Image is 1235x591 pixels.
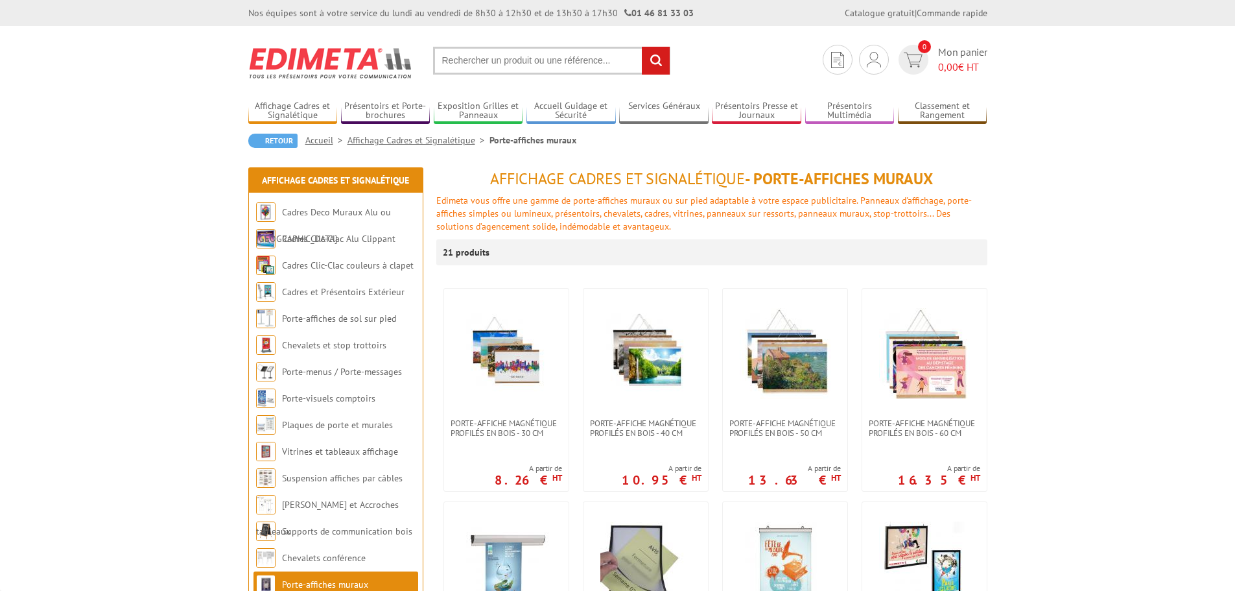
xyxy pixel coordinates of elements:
a: PORTE-AFFICHE MAGNÉTIQUE PROFILÉS EN BOIS - 60 cm [862,418,987,438]
img: Cimaises et Accroches tableaux [256,495,276,514]
a: Services Généraux [619,101,709,122]
a: Supports de communication bois [282,525,412,537]
a: Porte-affiches de sol sur pied [282,313,396,324]
p: 13.63 € [748,476,841,484]
img: Cadres Deco Muraux Alu ou Bois [256,202,276,222]
li: Porte-affiches muraux [489,134,576,147]
a: Chevalets conférence [282,552,366,564]
sup: HT [692,472,701,483]
a: Porte-visuels comptoirs [282,392,375,404]
a: Porte-affiches muraux [282,579,368,590]
strong: 01 46 81 33 03 [624,7,694,19]
a: PORTE-AFFICHE MAGNÉTIQUE PROFILÉS EN BOIS - 30 cm [444,418,569,438]
img: Chevalets conférence [256,548,276,568]
a: devis rapide 0 Mon panier 0,00€ HT [895,45,987,75]
a: Chevalets et stop trottoirs [282,339,386,351]
p: 16.35 € [898,476,980,484]
a: Affichage Cadres et Signalétique [248,101,338,122]
a: Affichage Cadres et Signalétique [347,134,489,146]
span: A partir de [622,463,701,474]
img: Porte-affiches de sol sur pied [256,309,276,328]
span: 0,00 [938,60,958,73]
span: A partir de [495,463,562,474]
img: Suspension affiches par câbles [256,468,276,488]
img: PORTE-AFFICHE MAGNÉTIQUE PROFILÉS EN BOIS - 50 cm [740,308,830,399]
a: Cadres Clic-Clac couleurs à clapet [282,259,414,271]
a: Retour [248,134,298,148]
sup: HT [552,472,562,483]
img: PORTE-AFFICHE MAGNÉTIQUE PROFILÉS EN BOIS - 30 cm [461,308,552,399]
a: Présentoirs et Porte-brochures [341,101,430,122]
font: Edimeta vous offre une gamme de porte-affiches muraux ou sur pied adaptable à votre espace public... [436,195,972,232]
a: PORTE-AFFICHE MAGNÉTIQUE PROFILÉS EN BOIS - 40 cm [583,418,708,438]
a: Cadres Deco Muraux Alu ou [GEOGRAPHIC_DATA] [256,206,391,245]
span: PORTE-AFFICHE MAGNÉTIQUE PROFILÉS EN BOIS - 40 cm [590,418,701,438]
a: Plaques de porte et murales [282,419,393,431]
span: Mon panier [938,45,987,75]
a: Catalogue gratuit [845,7,915,19]
img: devis rapide [831,52,844,68]
div: Nos équipes sont à votre service du lundi au vendredi de 8h30 à 12h30 et de 13h30 à 17h30 [248,6,694,19]
img: Porte-menus / Porte-messages [256,362,276,381]
a: Suspension affiches par câbles [282,472,403,484]
p: 8.26 € [495,476,562,484]
span: 0 [918,40,931,53]
a: PORTE-AFFICHE MAGNÉTIQUE PROFILÉS EN BOIS - 50 cm [723,418,847,438]
p: 21 produits [443,239,491,265]
img: Cadres et Présentoirs Extérieur [256,282,276,302]
span: € HT [938,60,987,75]
a: Cadres et Présentoirs Extérieur [282,286,405,298]
sup: HT [970,472,980,483]
img: Plaques de porte et murales [256,415,276,435]
a: Classement et Rangement [898,101,987,122]
input: rechercher [642,47,670,75]
a: Porte-menus / Porte-messages [282,366,402,378]
span: A partir de [898,463,980,474]
img: Cadres Clic-Clac couleurs à clapet [256,256,276,275]
img: devis rapide [867,52,881,67]
a: Affichage Cadres et Signalétique [262,175,409,186]
sup: HT [831,472,841,483]
a: Présentoirs Multimédia [805,101,895,122]
img: Chevalets et stop trottoirs [256,335,276,355]
input: Rechercher un produit ou une référence... [433,47,670,75]
span: A partir de [748,463,841,474]
div: | [845,6,987,19]
span: PORTE-AFFICHE MAGNÉTIQUE PROFILÉS EN BOIS - 60 cm [869,418,980,438]
p: 10.95 € [622,476,701,484]
a: Cadres Clic-Clac Alu Clippant [282,233,395,245]
img: Vitrines et tableaux affichage [256,442,276,461]
img: PORTE-AFFICHE MAGNÉTIQUE PROFILÉS EN BOIS - 40 cm [600,308,691,399]
span: Affichage Cadres et Signalétique [490,169,745,189]
a: [PERSON_NAME] et Accroches tableaux [256,499,399,537]
h1: - Porte-affiches muraux [436,171,987,187]
img: PORTE-AFFICHE MAGNÉTIQUE PROFILÉS EN BOIS - 60 cm [879,308,970,399]
a: Accueil [305,134,347,146]
span: PORTE-AFFICHE MAGNÉTIQUE PROFILÉS EN BOIS - 30 cm [451,418,562,438]
a: Accueil Guidage et Sécurité [526,101,616,122]
a: Vitrines et tableaux affichage [282,446,398,457]
img: Edimeta [248,39,414,87]
img: devis rapide [904,53,923,67]
img: Porte-visuels comptoirs [256,389,276,408]
a: Présentoirs Presse et Journaux [712,101,801,122]
span: PORTE-AFFICHE MAGNÉTIQUE PROFILÉS EN BOIS - 50 cm [729,418,841,438]
a: Commande rapide [917,7,987,19]
a: Exposition Grilles et Panneaux [434,101,523,122]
